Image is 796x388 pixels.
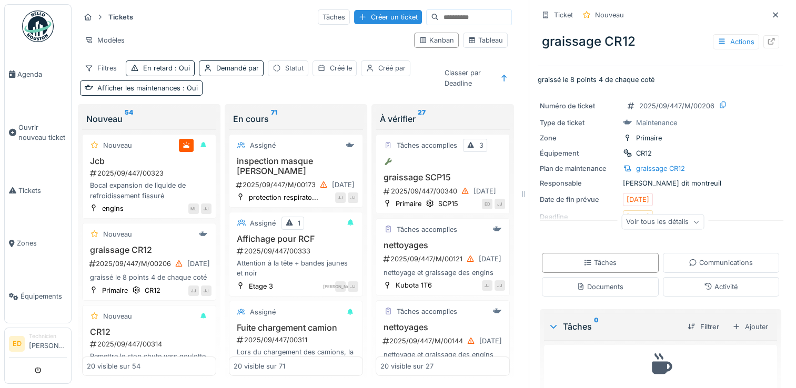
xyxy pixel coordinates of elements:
[285,63,304,73] div: Statut
[87,245,211,255] h3: graissage CR12
[418,113,426,125] sup: 27
[188,203,199,214] div: ML
[540,178,781,188] div: [PERSON_NAME] dit montreuil
[378,63,406,73] div: Créé par
[683,320,723,334] div: Filtrer
[87,361,140,371] div: 20 visible sur 54
[298,218,300,228] div: 1
[473,186,496,196] div: [DATE]
[540,101,619,111] div: Numéro de ticket
[9,336,25,352] li: ED
[636,164,685,173] div: graissage CR12
[86,113,212,125] div: Nouveau
[577,282,623,292] div: Documents
[249,281,273,291] div: Etage 3
[145,285,160,295] div: CR12
[201,203,211,214] div: JJ
[380,113,506,125] div: À vérifier
[382,185,505,198] div: 2025/09/447/00340
[482,199,492,209] div: ED
[187,259,210,269] div: [DATE]
[382,334,505,348] div: 2025/09/447/M/00144
[5,48,71,101] a: Agenda
[87,351,211,371] div: Remettre le stop chute vers goulotte T8 (des cailloux tombent à l'extérieur du crible)
[583,258,617,268] div: Tâches
[89,339,211,349] div: 2025/09/447/00314
[540,118,619,128] div: Type de ticket
[380,322,505,332] h3: nettoyages
[5,217,71,270] a: Zones
[704,282,738,292] div: Activité
[595,10,624,20] div: Nouveau
[380,350,505,360] div: nettoyage et graissage des engins
[236,178,358,191] div: 2025/09/447/M/00173
[639,101,714,111] div: 2025/09/447/M/00206
[332,180,355,190] div: [DATE]
[250,307,276,317] div: Assigné
[479,254,501,264] div: [DATE]
[380,240,505,250] h3: nettoyages
[482,280,492,291] div: JJ
[125,113,133,125] sup: 54
[236,246,358,256] div: 2025/09/447/00333
[97,83,198,93] div: Afficher les maintenances
[396,199,421,209] div: Primaire
[540,164,619,173] div: Plan de maintenance
[143,63,190,73] div: En retard
[173,64,190,72] span: : Oui
[234,361,285,371] div: 20 visible sur 71
[538,28,783,55] div: graissage CR12
[29,332,67,340] div: Technicien
[104,12,137,22] strong: Tickets
[397,307,457,316] div: Tâches accomplies
[80,60,122,76] div: Filtres
[594,320,599,333] sup: 0
[397,140,457,150] div: Tâches accomplies
[234,156,358,176] h3: inspection masque [PERSON_NAME]
[236,335,358,345] div: 2025/09/447/00311
[438,199,458,209] div: SCP15
[80,33,129,48] div: Modèles
[689,258,753,268] div: Communications
[5,101,71,164] a: Ouvrir nouveau ticket
[250,140,276,150] div: Assigné
[234,258,358,278] div: Attention à la tête + bandes jaunes et noir
[103,140,132,150] div: Nouveau
[380,268,505,278] div: nettoyage et graissage des engins
[250,218,276,228] div: Assigné
[103,229,132,239] div: Nouveau
[5,164,71,217] a: Tickets
[728,319,773,334] div: Ajouter
[21,291,67,301] span: Équipements
[234,347,358,367] div: Lors du chargement des camions, la trappe fuit, il y a plein de produits qui tombent sur la citerne
[540,148,619,158] div: Équipement
[380,361,434,371] div: 20 visible sur 27
[17,69,67,79] span: Agenda
[234,323,358,333] h3: Fuite chargement camion
[636,118,677,128] div: Maintenance
[9,332,67,358] a: ED Technicien[PERSON_NAME]
[354,10,422,24] div: Créer un ticket
[495,199,505,209] div: JJ
[87,156,211,166] h3: Jcb
[554,10,573,20] div: Ticket
[713,34,759,49] div: Actions
[330,63,352,73] div: Créé le
[271,113,277,125] sup: 71
[318,9,350,25] div: Tâches
[180,84,198,92] span: : Oui
[396,280,432,290] div: Kubota 1T6
[540,195,619,205] div: Date de fin prévue
[636,133,662,143] div: Primaire
[102,203,124,213] div: engins
[89,168,211,178] div: 2025/09/447/00323
[87,180,211,200] div: Bocal expansion de liquide de refroidissement fissuré
[548,320,679,333] div: Tâches
[87,272,211,282] div: graissé le 8 points 4 de chaque coté
[18,122,67,142] span: Ouvrir nouveau ticket
[636,148,652,158] div: CR12
[234,234,358,244] h3: Affichage pour RCF
[5,270,71,323] a: Équipements
[335,192,346,203] div: JJ
[249,192,318,202] div: protection respirato...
